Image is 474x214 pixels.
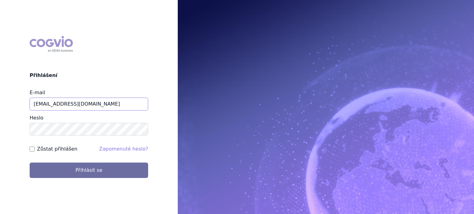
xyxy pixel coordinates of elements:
[99,146,148,152] a: Zapomenuté heslo?
[30,163,148,178] button: Přihlásit se
[30,72,148,79] h2: Přihlášení
[30,115,43,121] label: Heslo
[30,90,45,95] label: E-mail
[30,36,73,52] div: COGVIO
[37,145,77,153] label: Zůstat přihlášen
